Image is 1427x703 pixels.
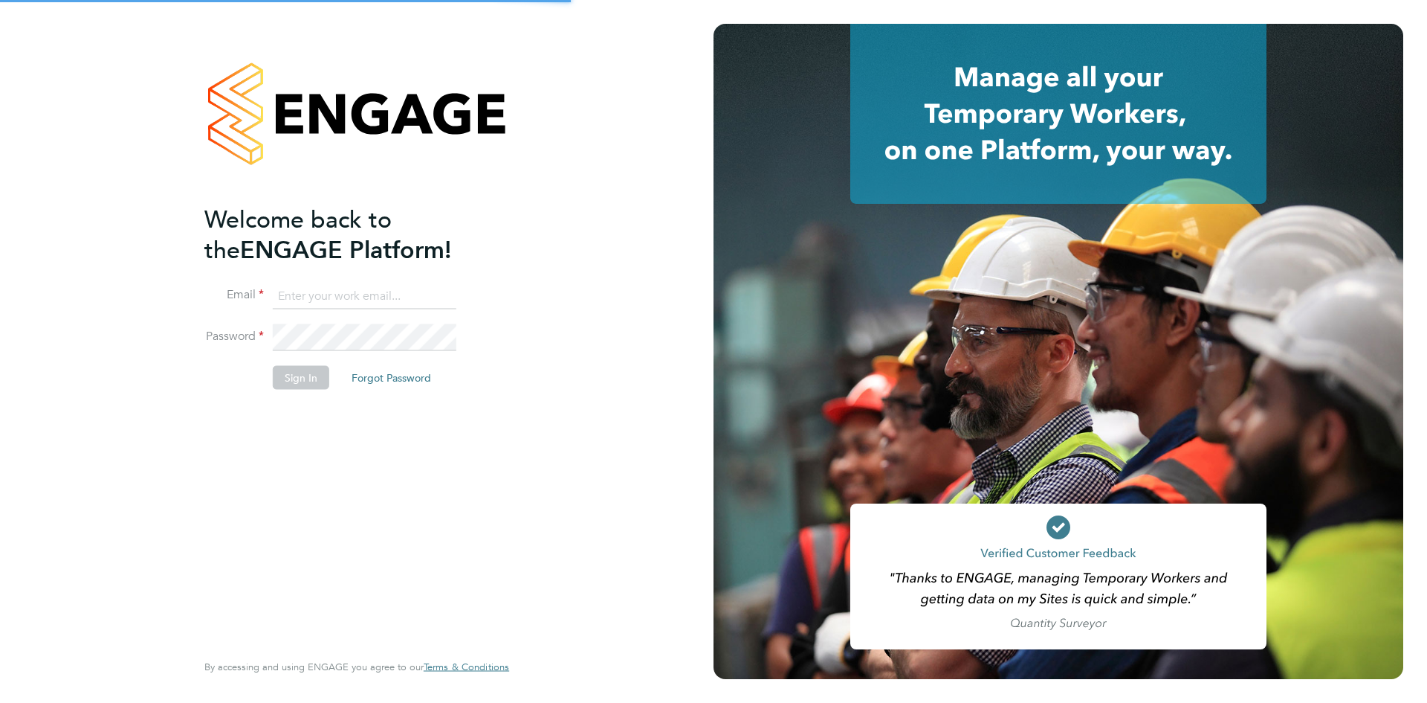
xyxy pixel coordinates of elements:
button: Forgot Password [340,366,443,390]
input: Enter your work email... [273,283,456,309]
label: Password [204,329,264,344]
label: Email [204,287,264,303]
button: Sign In [273,366,329,390]
span: By accessing and using ENGAGE you agree to our [204,661,509,673]
span: Terms & Conditions [424,661,509,673]
h2: ENGAGE Platform! [204,204,494,265]
a: Terms & Conditions [424,661,509,673]
span: Welcome back to the [204,205,392,264]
